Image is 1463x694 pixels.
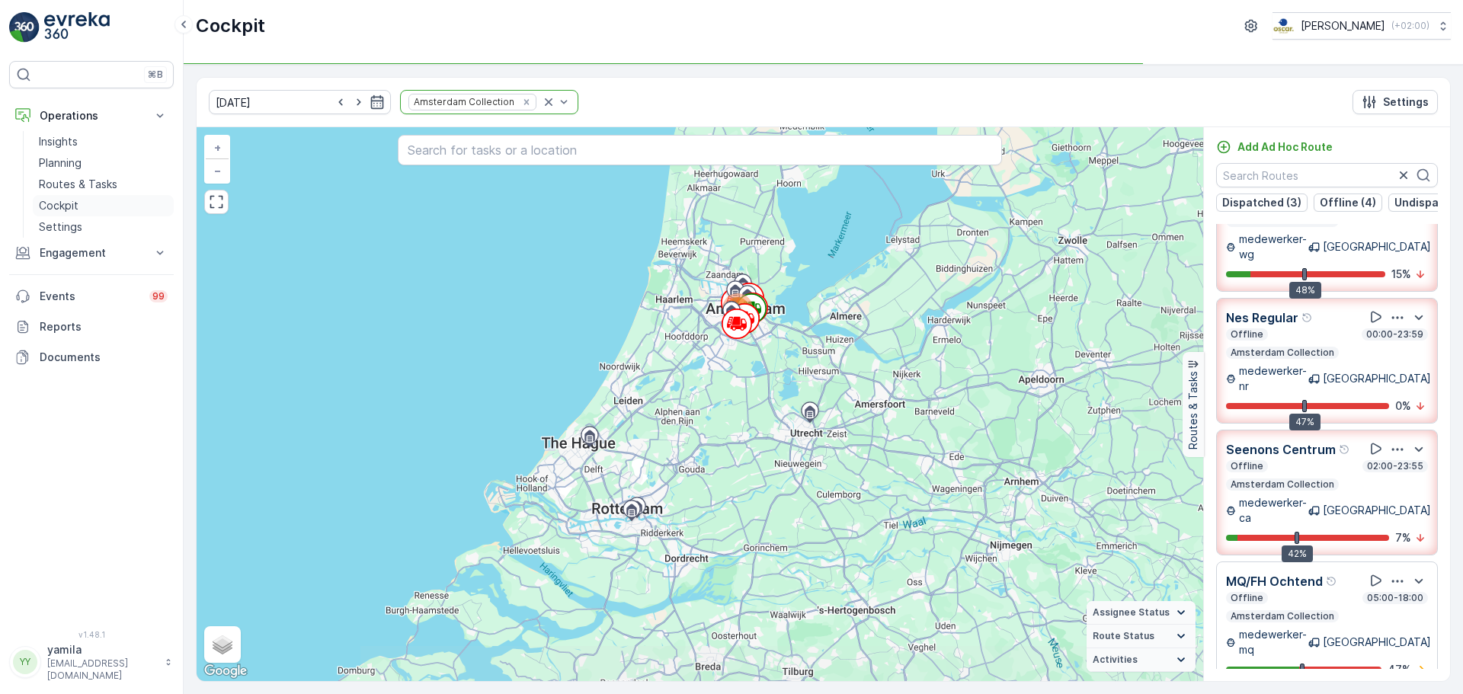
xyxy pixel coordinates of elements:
p: 02:00-23:55 [1365,460,1425,472]
a: Reports [9,312,174,342]
span: − [214,164,222,177]
p: Routes & Tasks [39,177,117,192]
div: 42% [1282,545,1313,562]
span: Assignee Status [1093,606,1170,619]
p: Add Ad Hoc Route [1237,139,1333,155]
p: 05:00-18:00 [1365,592,1425,604]
p: medewerker-ca [1239,495,1308,526]
input: Search Routes [1216,163,1438,187]
a: Planning [33,152,174,174]
p: Offline [1229,460,1265,472]
p: [GEOGRAPHIC_DATA] [1323,239,1431,254]
p: Reports [40,319,168,334]
div: Help Tooltip Icon [1339,443,1351,456]
p: yamila [47,642,157,657]
p: [GEOGRAPHIC_DATA] [1323,503,1431,518]
summary: Assignee Status [1087,601,1196,625]
img: logo [9,12,40,43]
p: Operations [40,108,143,123]
div: 48% [1289,282,1321,299]
div: YY [13,650,37,674]
p: MQ/FH Ochtend [1226,572,1323,590]
a: Cockpit [33,195,174,216]
div: Amsterdam Collection [409,94,517,109]
button: [PERSON_NAME](+02:00) [1273,12,1451,40]
a: Zoom Out [206,159,229,182]
p: Planning [39,155,82,171]
p: Cockpit [196,14,265,38]
p: Offline (4) [1320,195,1376,210]
p: 0 % [1395,398,1411,414]
p: 00:00-23:59 [1365,328,1425,341]
p: Amsterdam Collection [1229,347,1336,359]
a: Open this area in Google Maps (opens a new window) [200,661,251,681]
a: Events99 [9,281,174,312]
a: Documents [9,342,174,373]
p: [GEOGRAPHIC_DATA] [1323,371,1431,386]
span: v 1.48.1 [9,630,174,639]
button: Dispatched (3) [1216,193,1308,212]
p: Routes & Tasks [1186,371,1201,449]
div: 47% [1289,414,1321,430]
p: Nes Regular [1226,309,1298,327]
p: Offline [1229,328,1265,341]
p: Offline [1229,592,1265,604]
p: [GEOGRAPHIC_DATA] [1323,635,1431,650]
a: Routes & Tasks [33,174,174,195]
button: Engagement [9,238,174,268]
p: medewerker-wg [1239,232,1308,262]
span: Activities [1093,654,1138,666]
div: Remove Amsterdam Collection [518,96,535,108]
p: 7 % [1395,530,1411,545]
p: 99 [152,290,165,302]
span: Route Status [1093,630,1154,642]
a: Add Ad Hoc Route [1216,139,1333,155]
p: Insights [39,134,78,149]
summary: Route Status [1087,625,1196,648]
p: [PERSON_NAME] [1301,18,1385,34]
p: medewerker-mq [1239,627,1308,657]
a: Zoom In [206,136,229,159]
a: Settings [33,216,174,238]
div: 234 [722,293,753,324]
img: Google [200,661,251,681]
p: Cockpit [39,198,78,213]
p: 47 % [1388,662,1411,677]
img: basis-logo_rgb2x.png [1273,18,1295,34]
span: + [214,141,221,154]
p: Amsterdam Collection [1229,610,1336,622]
p: medewerker-nr [1239,363,1308,394]
p: Settings [39,219,82,235]
p: Amsterdam Collection [1229,478,1336,491]
input: dd/mm/yyyy [209,90,391,114]
a: Insights [33,131,174,152]
p: Settings [1383,94,1429,110]
button: Operations [9,101,174,131]
button: Offline (4) [1314,193,1382,212]
p: 15 % [1391,267,1411,282]
a: Layers [206,628,239,661]
p: Seenons Centrum [1226,440,1336,459]
p: Documents [40,350,168,365]
p: Dispatched (3) [1222,195,1301,210]
summary: Activities [1087,648,1196,672]
div: Help Tooltip Icon [1301,312,1314,324]
p: Engagement [40,245,143,261]
button: YYyamila[EMAIL_ADDRESS][DOMAIN_NAME] [9,642,174,682]
img: logo_light-DOdMpM7g.png [44,12,110,43]
p: ⌘B [148,69,163,81]
p: [EMAIL_ADDRESS][DOMAIN_NAME] [47,657,157,682]
p: Events [40,289,140,304]
div: Help Tooltip Icon [1326,575,1338,587]
p: ( +02:00 ) [1391,20,1429,32]
input: Search for tasks or a location [398,135,1002,165]
button: Settings [1353,90,1438,114]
